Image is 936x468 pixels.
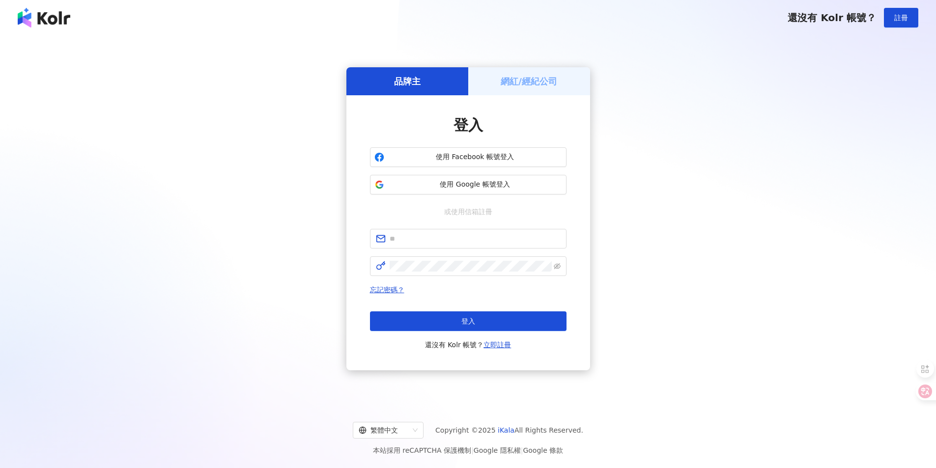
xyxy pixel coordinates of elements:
span: 使用 Facebook 帳號登入 [388,152,562,162]
img: logo [18,8,70,28]
button: 使用 Google 帳號登入 [370,175,567,194]
a: Google 條款 [523,446,563,454]
a: 忘記密碼？ [370,286,404,294]
span: 或使用信箱註冊 [437,206,499,217]
span: Copyright © 2025 All Rights Reserved. [435,424,583,436]
span: 還沒有 Kolr 帳號？ [788,12,876,24]
button: 使用 Facebook 帳號登入 [370,147,567,167]
button: 註冊 [884,8,918,28]
span: 登入 [461,317,475,325]
h5: 品牌主 [394,75,421,87]
span: 使用 Google 帳號登入 [388,180,562,190]
span: 本站採用 reCAPTCHA 保護機制 [373,444,563,456]
span: eye-invisible [554,263,561,270]
a: iKala [498,426,514,434]
a: Google 隱私權 [474,446,521,454]
span: 還沒有 Kolr 帳號？ [425,339,511,351]
a: 立即註冊 [483,341,511,349]
span: | [521,446,523,454]
span: | [471,446,474,454]
button: 登入 [370,311,567,331]
span: 註冊 [894,14,908,22]
div: 繁體中文 [359,422,409,438]
span: 登入 [454,116,483,134]
h5: 網紅/經紀公司 [501,75,557,87]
